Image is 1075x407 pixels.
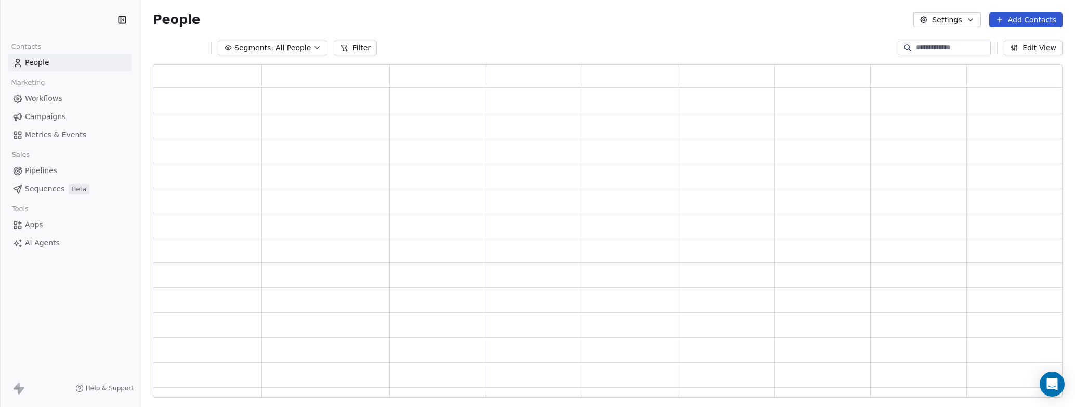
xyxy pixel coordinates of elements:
a: Campaigns [8,108,132,125]
a: Apps [8,216,132,233]
span: People [153,12,200,28]
button: Settings [913,12,980,27]
span: Campaigns [25,111,65,122]
div: Open Intercom Messenger [1040,372,1065,397]
span: People [25,57,49,68]
button: Add Contacts [989,12,1063,27]
button: Edit View [1004,41,1063,55]
span: Segments: [234,43,273,54]
span: Pipelines [25,165,57,176]
a: People [8,54,132,71]
span: Workflows [25,93,62,104]
a: SequencesBeta [8,180,132,198]
a: AI Agents [8,234,132,252]
span: Tools [7,201,33,217]
a: Pipelines [8,162,132,179]
span: Contacts [7,39,46,55]
button: Filter [334,41,377,55]
span: Sequences [25,183,64,194]
a: Workflows [8,90,132,107]
span: Marketing [7,75,49,90]
span: Apps [25,219,43,230]
span: Sales [7,147,34,163]
span: All People [276,43,311,54]
span: Help & Support [86,384,134,392]
span: Metrics & Events [25,129,86,140]
a: Metrics & Events [8,126,132,143]
span: Beta [69,184,89,194]
a: Help & Support [75,384,134,392]
span: AI Agents [25,238,60,248]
